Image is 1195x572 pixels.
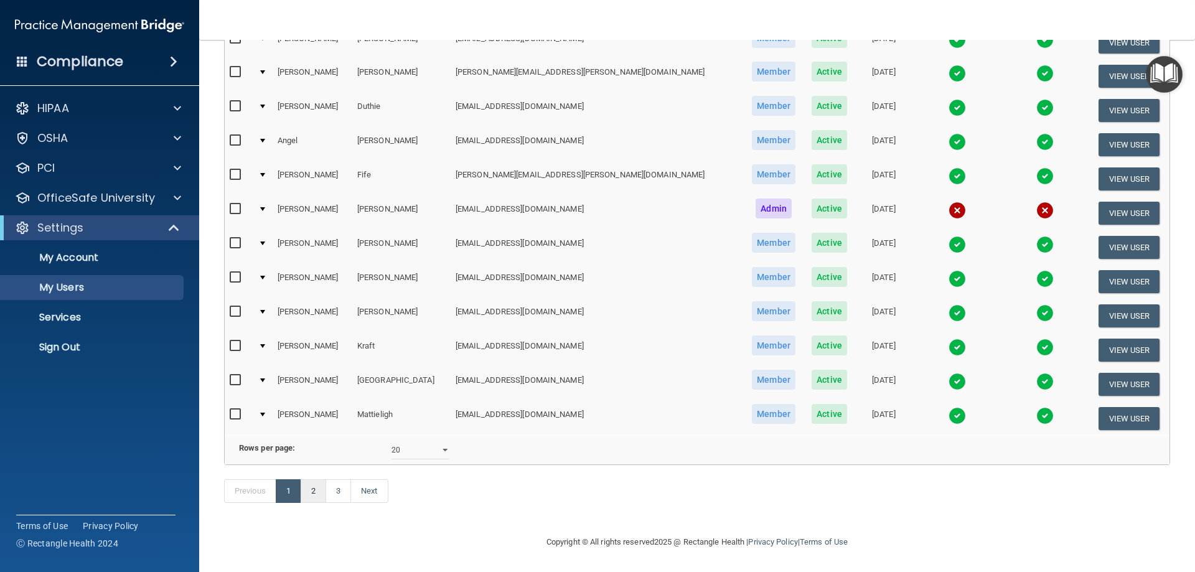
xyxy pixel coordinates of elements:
[1099,270,1160,293] button: View User
[1036,99,1054,116] img: tick.e7d51cea.svg
[239,443,295,452] b: Rows per page:
[451,333,744,367] td: [EMAIL_ADDRESS][DOMAIN_NAME]
[1036,304,1054,322] img: tick.e7d51cea.svg
[470,522,924,562] div: Copyright © All rights reserved 2025 @ Rectangle Health | |
[451,162,744,196] td: [PERSON_NAME][EMAIL_ADDRESS][PERSON_NAME][DOMAIN_NAME]
[752,130,795,150] span: Member
[752,370,795,390] span: Member
[15,161,181,176] a: PCI
[451,128,744,162] td: [EMAIL_ADDRESS][DOMAIN_NAME]
[1036,31,1054,49] img: tick.e7d51cea.svg
[1099,236,1160,259] button: View User
[980,484,1180,533] iframe: Drift Widget Chat Controller
[949,339,966,356] img: tick.e7d51cea.svg
[949,373,966,390] img: tick.e7d51cea.svg
[756,199,792,218] span: Admin
[83,520,139,532] a: Privacy Policy
[326,479,351,503] a: 3
[855,230,913,265] td: [DATE]
[8,311,178,324] p: Services
[752,62,795,82] span: Member
[15,13,184,38] img: PMB logo
[855,162,913,196] td: [DATE]
[352,333,451,367] td: Kraft
[37,101,69,116] p: HIPAA
[949,407,966,424] img: tick.e7d51cea.svg
[352,128,451,162] td: [PERSON_NAME]
[949,236,966,253] img: tick.e7d51cea.svg
[352,299,451,333] td: [PERSON_NAME]
[301,479,326,503] a: 2
[1036,236,1054,253] img: tick.e7d51cea.svg
[15,220,180,235] a: Settings
[800,537,848,546] a: Terms of Use
[949,99,966,116] img: tick.e7d51cea.svg
[812,335,847,355] span: Active
[224,479,276,503] a: Previous
[451,299,744,333] td: [EMAIL_ADDRESS][DOMAIN_NAME]
[812,267,847,287] span: Active
[8,281,178,294] p: My Users
[855,367,913,401] td: [DATE]
[855,401,913,435] td: [DATE]
[451,26,744,60] td: [EMAIL_ADDRESS][DOMAIN_NAME]
[812,370,847,390] span: Active
[451,59,744,93] td: [PERSON_NAME][EMAIL_ADDRESS][PERSON_NAME][DOMAIN_NAME]
[752,164,795,184] span: Member
[812,233,847,253] span: Active
[752,404,795,424] span: Member
[949,304,966,322] img: tick.e7d51cea.svg
[37,131,68,146] p: OSHA
[1036,339,1054,356] img: tick.e7d51cea.svg
[352,93,451,128] td: Duthie
[451,93,744,128] td: [EMAIL_ADDRESS][DOMAIN_NAME]
[352,196,451,230] td: [PERSON_NAME]
[855,196,913,230] td: [DATE]
[748,537,797,546] a: Privacy Policy
[1146,56,1183,93] button: Open Resource Center
[15,131,181,146] a: OSHA
[1036,167,1054,185] img: tick.e7d51cea.svg
[812,130,847,150] span: Active
[273,401,352,435] td: [PERSON_NAME]
[8,341,178,354] p: Sign Out
[812,164,847,184] span: Active
[451,230,744,265] td: [EMAIL_ADDRESS][DOMAIN_NAME]
[949,270,966,288] img: tick.e7d51cea.svg
[352,162,451,196] td: Fife
[812,62,847,82] span: Active
[8,251,178,264] p: My Account
[1099,65,1160,88] button: View User
[1036,202,1054,219] img: cross.ca9f0e7f.svg
[1099,407,1160,430] button: View User
[273,93,352,128] td: [PERSON_NAME]
[855,93,913,128] td: [DATE]
[37,53,123,70] h4: Compliance
[855,26,913,60] td: [DATE]
[855,333,913,367] td: [DATE]
[273,196,352,230] td: [PERSON_NAME]
[1099,133,1160,156] button: View User
[855,59,913,93] td: [DATE]
[752,301,795,321] span: Member
[451,401,744,435] td: [EMAIL_ADDRESS][DOMAIN_NAME]
[752,335,795,355] span: Member
[273,367,352,401] td: [PERSON_NAME]
[15,190,181,205] a: OfficeSafe University
[752,96,795,116] span: Member
[752,233,795,253] span: Member
[1036,65,1054,82] img: tick.e7d51cea.svg
[1099,99,1160,122] button: View User
[949,31,966,49] img: tick.e7d51cea.svg
[1099,167,1160,190] button: View User
[1036,407,1054,424] img: tick.e7d51cea.svg
[812,199,847,218] span: Active
[352,26,451,60] td: [PERSON_NAME]
[451,367,744,401] td: [EMAIL_ADDRESS][DOMAIN_NAME]
[15,101,181,116] a: HIPAA
[350,479,388,503] a: Next
[949,167,966,185] img: tick.e7d51cea.svg
[273,26,352,60] td: [PERSON_NAME]
[949,202,966,219] img: cross.ca9f0e7f.svg
[949,65,966,82] img: tick.e7d51cea.svg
